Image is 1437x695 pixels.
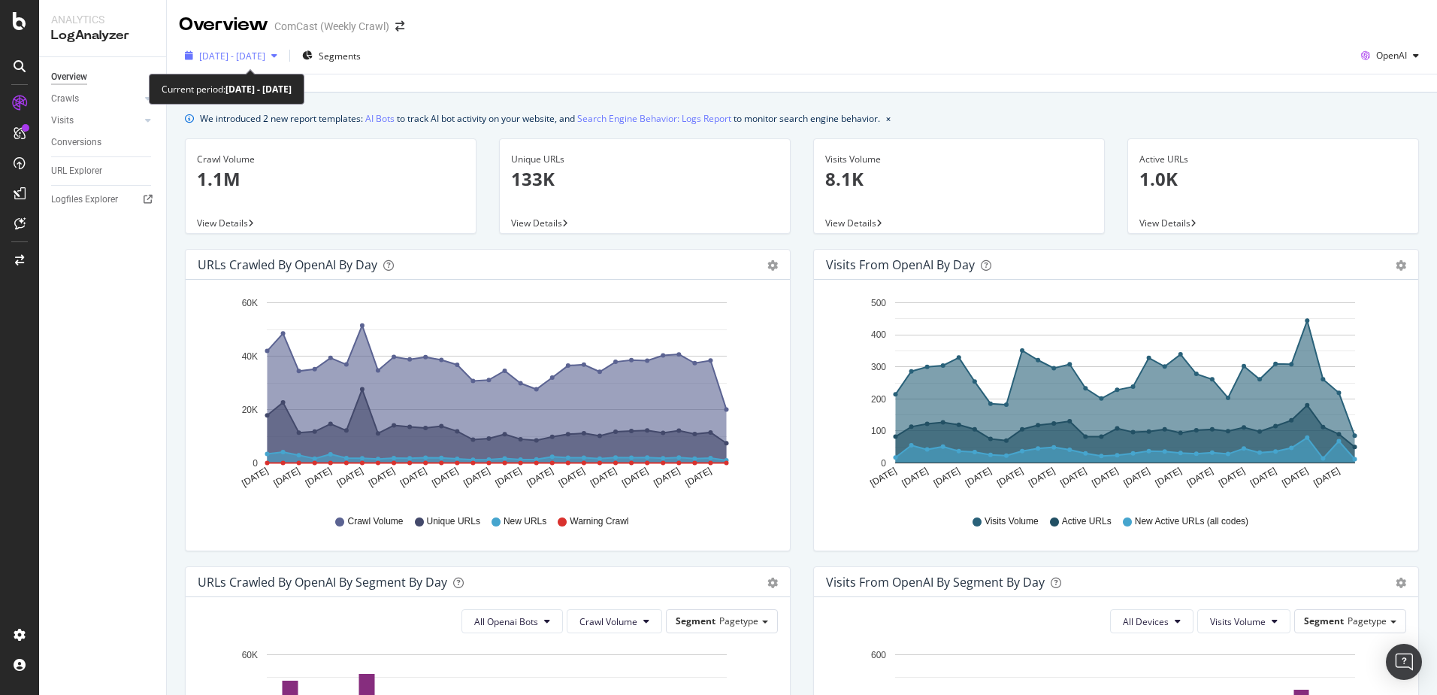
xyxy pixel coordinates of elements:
[51,91,141,107] a: Crawls
[1348,615,1387,627] span: Pagetype
[985,515,1039,528] span: Visits Volume
[242,351,258,362] text: 40K
[1139,166,1407,192] p: 1.0K
[882,108,894,129] button: close banner
[1217,466,1247,489] text: [DATE]
[1090,466,1120,489] text: [DATE]
[579,615,637,628] span: Crawl Volume
[179,12,268,38] div: Overview
[1058,466,1088,489] text: [DATE]
[365,111,395,126] a: AI Bots
[826,575,1045,590] div: Visits from OpenAI By Segment By Day
[274,19,389,34] div: ComCast (Weekly Crawl)
[767,578,778,588] div: gear
[871,426,886,436] text: 100
[179,44,283,68] button: [DATE] - [DATE]
[1210,615,1266,628] span: Visits Volume
[347,515,403,528] span: Crawl Volume
[225,83,292,96] b: [DATE] - [DATE]
[199,50,265,62] span: [DATE] - [DATE]
[242,650,258,660] text: 60K
[1154,466,1184,489] text: [DATE]
[51,163,102,179] div: URL Explorer
[881,458,886,469] text: 0
[570,515,628,528] span: Warning Crawl
[900,466,930,489] text: [DATE]
[683,466,713,489] text: [DATE]
[242,298,258,308] text: 60K
[493,466,523,489] text: [DATE]
[511,153,779,166] div: Unique URLs
[868,466,898,489] text: [DATE]
[567,609,662,633] button: Crawl Volume
[242,405,258,415] text: 20K
[304,466,334,489] text: [DATE]
[871,650,886,660] text: 600
[1386,644,1422,680] div: Open Intercom Messenger
[319,50,361,62] span: Segments
[577,111,731,126] a: Search Engine Behavior: Logs Report
[51,135,101,150] div: Conversions
[427,515,480,528] span: Unique URLs
[511,166,779,192] p: 133K
[1248,466,1278,489] text: [DATE]
[1139,217,1190,229] span: View Details
[335,466,365,489] text: [DATE]
[825,166,1093,192] p: 8.1K
[1396,260,1406,271] div: gear
[995,466,1025,489] text: [DATE]
[1027,466,1057,489] text: [DATE]
[198,575,447,590] div: URLs Crawled by OpenAI By Segment By Day
[51,135,156,150] a: Conversions
[826,257,975,272] div: Visits from OpenAI by day
[1355,44,1425,68] button: OpenAI
[871,394,886,405] text: 200
[51,12,154,27] div: Analytics
[461,609,563,633] button: All Openai Bots
[51,163,156,179] a: URL Explorer
[197,166,464,192] p: 1.1M
[395,21,404,32] div: arrow-right-arrow-left
[871,330,886,341] text: 400
[1376,49,1407,62] span: OpenAI
[504,515,546,528] span: New URLs
[197,217,248,229] span: View Details
[525,466,555,489] text: [DATE]
[825,153,1093,166] div: Visits Volume
[1280,466,1310,489] text: [DATE]
[1311,466,1342,489] text: [DATE]
[676,615,715,627] span: Segment
[767,260,778,271] div: gear
[1304,615,1344,627] span: Segment
[1185,466,1215,489] text: [DATE]
[398,466,428,489] text: [DATE]
[932,466,962,489] text: [DATE]
[1062,515,1112,528] span: Active URLs
[1121,466,1151,489] text: [DATE]
[1110,609,1193,633] button: All Devices
[198,292,773,501] svg: A chart.
[51,91,79,107] div: Crawls
[253,458,258,469] text: 0
[51,113,74,129] div: Visits
[198,257,377,272] div: URLs Crawled by OpenAI by day
[826,292,1401,501] div: A chart.
[272,466,302,489] text: [DATE]
[430,466,460,489] text: [DATE]
[588,466,619,489] text: [DATE]
[871,362,886,372] text: 300
[1139,153,1407,166] div: Active URLs
[200,111,880,126] div: We introduced 2 new report templates: to track AI bot activity on your website, and to monitor se...
[1197,609,1290,633] button: Visits Volume
[51,192,156,208] a: Logfiles Explorer
[871,298,886,308] text: 500
[185,111,1419,126] div: info banner
[240,466,270,489] text: [DATE]
[51,27,154,44] div: LogAnalyzer
[557,466,587,489] text: [DATE]
[1123,615,1169,628] span: All Devices
[652,466,682,489] text: [DATE]
[719,615,758,627] span: Pagetype
[1135,515,1248,528] span: New Active URLs (all codes)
